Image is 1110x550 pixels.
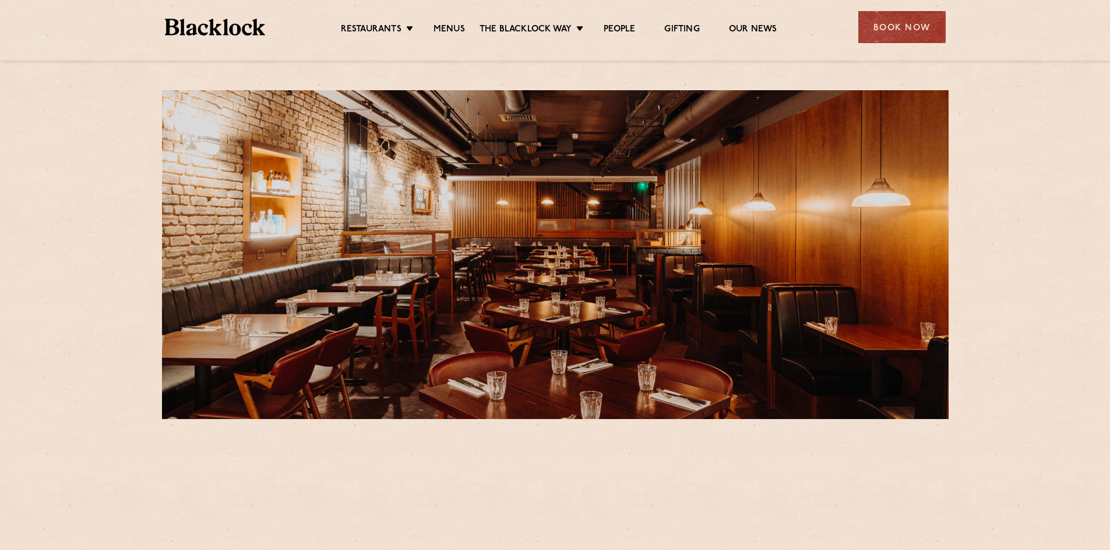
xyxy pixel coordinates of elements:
[341,24,401,37] a: Restaurants
[858,11,946,43] div: Book Now
[604,24,635,37] a: People
[729,24,777,37] a: Our News
[664,24,699,37] a: Gifting
[165,19,266,36] img: BL_Textured_Logo-footer-cropped.svg
[434,24,465,37] a: Menus
[480,24,572,37] a: The Blacklock Way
